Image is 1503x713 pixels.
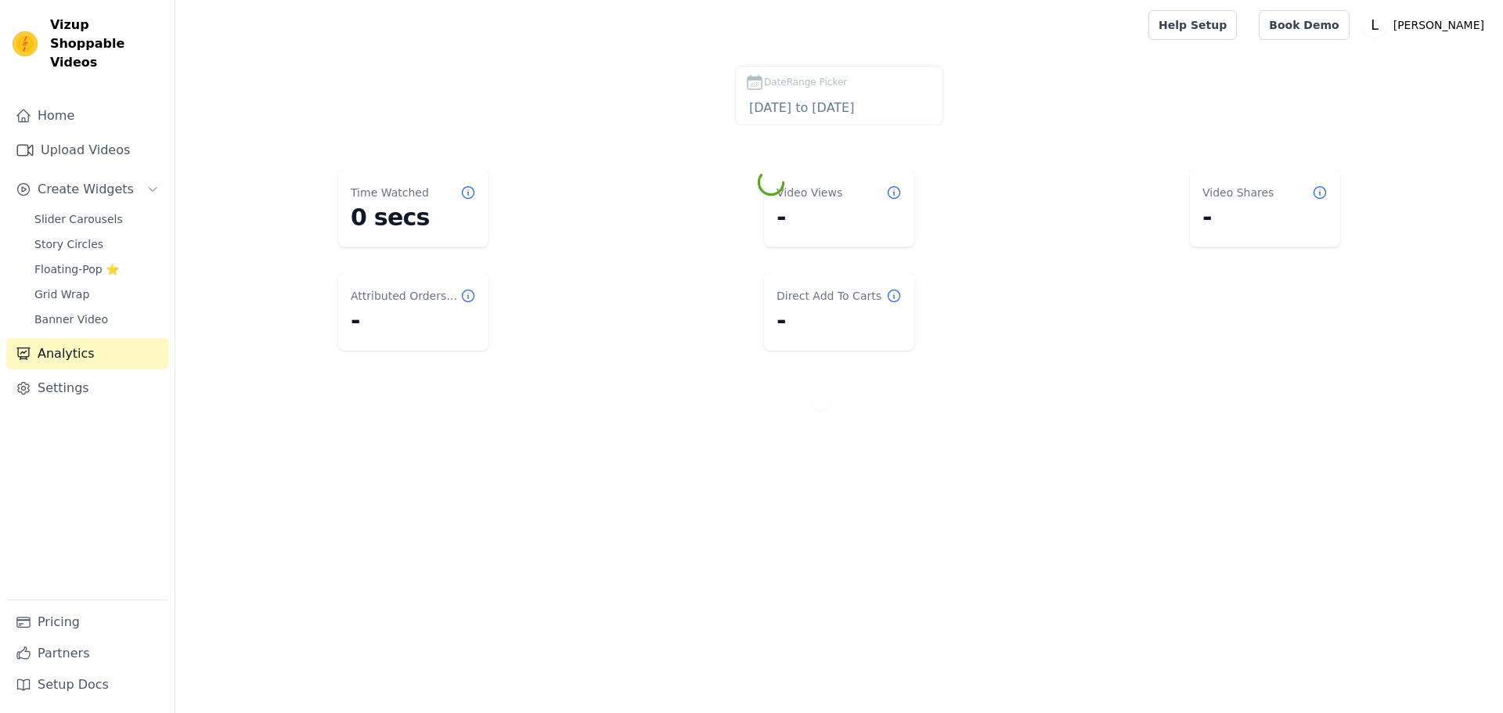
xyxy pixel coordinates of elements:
[13,31,38,56] img: Vizup
[6,338,168,369] a: Analytics
[34,236,103,252] span: Story Circles
[25,283,168,305] a: Grid Wrap
[34,286,89,302] span: Grid Wrap
[1259,10,1349,40] a: Book Demo
[6,135,168,166] a: Upload Videos
[25,258,168,280] a: Floating-Pop ⭐
[6,669,168,700] a: Setup Docs
[6,638,168,669] a: Partners
[745,98,933,118] input: DateRange Picker
[25,308,168,330] a: Banner Video
[1362,11,1490,39] button: L [PERSON_NAME]
[34,261,119,277] span: Floating-Pop ⭐
[1387,11,1490,39] p: [PERSON_NAME]
[6,607,168,638] a: Pricing
[34,211,123,227] span: Slider Carousels
[6,100,168,131] a: Home
[1371,17,1379,33] text: L
[777,307,902,335] dd: -
[1148,10,1237,40] a: Help Setup
[38,180,134,199] span: Create Widgets
[34,311,108,327] span: Banner Video
[777,203,902,232] dd: -
[6,373,168,404] a: Settings
[351,203,476,232] dd: 0 secs
[6,174,168,205] button: Create Widgets
[25,233,168,255] a: Story Circles
[1202,203,1328,232] dd: -
[351,307,476,335] dd: -
[25,208,168,230] a: Slider Carousels
[351,185,429,200] dt: Time Watched
[50,16,162,72] span: Vizup Shoppable Videos
[764,75,847,89] span: DateRange Picker
[777,288,881,304] dt: Direct Add To Carts
[1202,185,1274,200] dt: Video Shares
[351,288,460,304] dt: Attributed Orders Count
[777,185,842,200] dt: Video Views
